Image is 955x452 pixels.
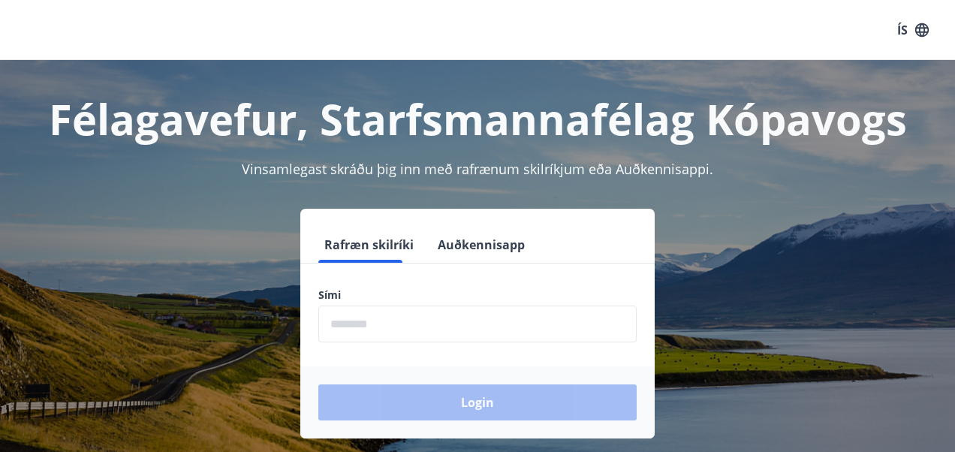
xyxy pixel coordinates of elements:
label: Sími [318,288,637,303]
h1: Félagavefur, Starfsmannafélag Kópavogs [18,90,937,147]
button: Auðkennisapp [432,227,531,263]
button: Rafræn skilríki [318,227,420,263]
button: ÍS [889,17,937,44]
span: Vinsamlegast skráðu þig inn með rafrænum skilríkjum eða Auðkennisappi. [242,160,713,178]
